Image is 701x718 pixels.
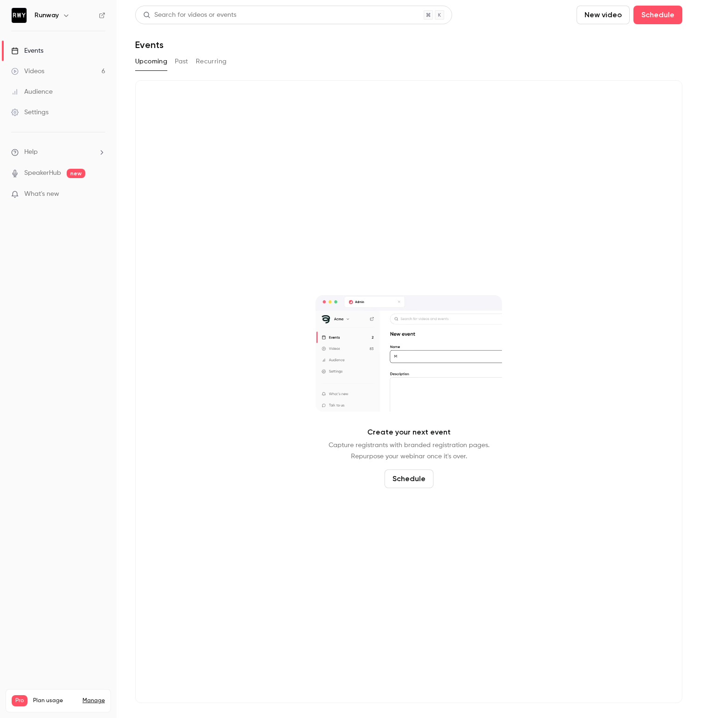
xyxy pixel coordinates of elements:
[11,147,105,157] li: help-dropdown-opener
[34,11,59,20] h6: Runway
[11,108,48,117] div: Settings
[196,54,227,69] button: Recurring
[367,427,451,438] p: Create your next event
[82,697,105,704] a: Manage
[33,697,77,704] span: Plan usage
[11,87,53,97] div: Audience
[11,46,43,55] div: Events
[175,54,188,69] button: Past
[24,189,59,199] span: What's new
[24,168,61,178] a: SpeakerHub
[12,8,27,23] img: Runway
[11,67,44,76] div: Videos
[24,147,38,157] span: Help
[67,169,85,178] span: new
[135,39,164,50] h1: Events
[135,54,167,69] button: Upcoming
[385,469,433,488] button: Schedule
[633,6,682,24] button: Schedule
[12,695,27,706] span: Pro
[329,440,489,462] p: Capture registrants with branded registration pages. Repurpose your webinar once it's over.
[143,10,236,20] div: Search for videos or events
[577,6,630,24] button: New video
